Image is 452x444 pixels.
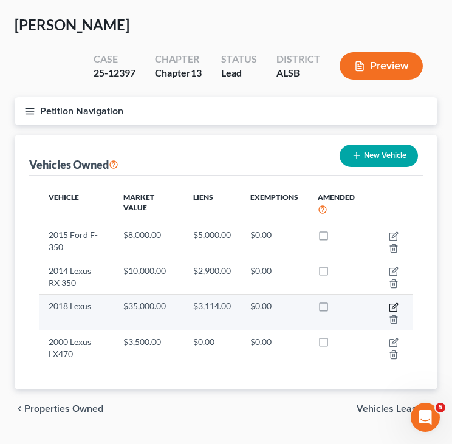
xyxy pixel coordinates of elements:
td: $0.00 [183,330,241,365]
td: 2000 Lexus LX470 [39,330,114,365]
div: Vehicles Owned [29,157,118,172]
div: Lead [221,66,257,80]
td: $35,000.00 [114,295,183,330]
td: $3,500.00 [114,330,183,365]
td: $2,900.00 [183,259,241,295]
div: District [276,52,320,66]
th: Market Value [114,185,183,224]
button: chevron_left Properties Owned [15,404,103,414]
div: Chapter [155,52,202,66]
th: Exemptions [241,185,308,224]
th: Vehicle [39,185,114,224]
th: Liens [183,185,241,224]
span: [PERSON_NAME] [15,16,129,33]
div: Case [94,52,135,66]
td: 2015 Ford F-350 [39,224,114,259]
td: $10,000.00 [114,259,183,295]
div: Status [221,52,257,66]
div: ALSB [276,66,320,80]
div: 25-12397 [94,66,135,80]
td: $0.00 [241,224,308,259]
th: Amended [308,185,371,224]
td: $0.00 [241,259,308,295]
button: Preview [340,52,423,80]
div: Chapter [155,66,202,80]
td: $0.00 [241,295,308,330]
span: Vehicles Leased [357,404,428,414]
i: chevron_left [15,404,24,414]
button: Vehicles Leased chevron_right [357,404,437,414]
td: $3,114.00 [183,295,241,330]
span: Properties Owned [24,404,103,414]
button: Petition Navigation [15,97,437,125]
td: $0.00 [241,330,308,365]
span: 5 [436,403,445,412]
span: 13 [191,67,202,78]
button: New Vehicle [340,145,418,167]
td: 2014 Lexus RX 350 [39,259,114,295]
td: $8,000.00 [114,224,183,259]
td: $5,000.00 [183,224,241,259]
td: 2018 Lexus [39,295,114,330]
iframe: Intercom live chat [411,403,440,432]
